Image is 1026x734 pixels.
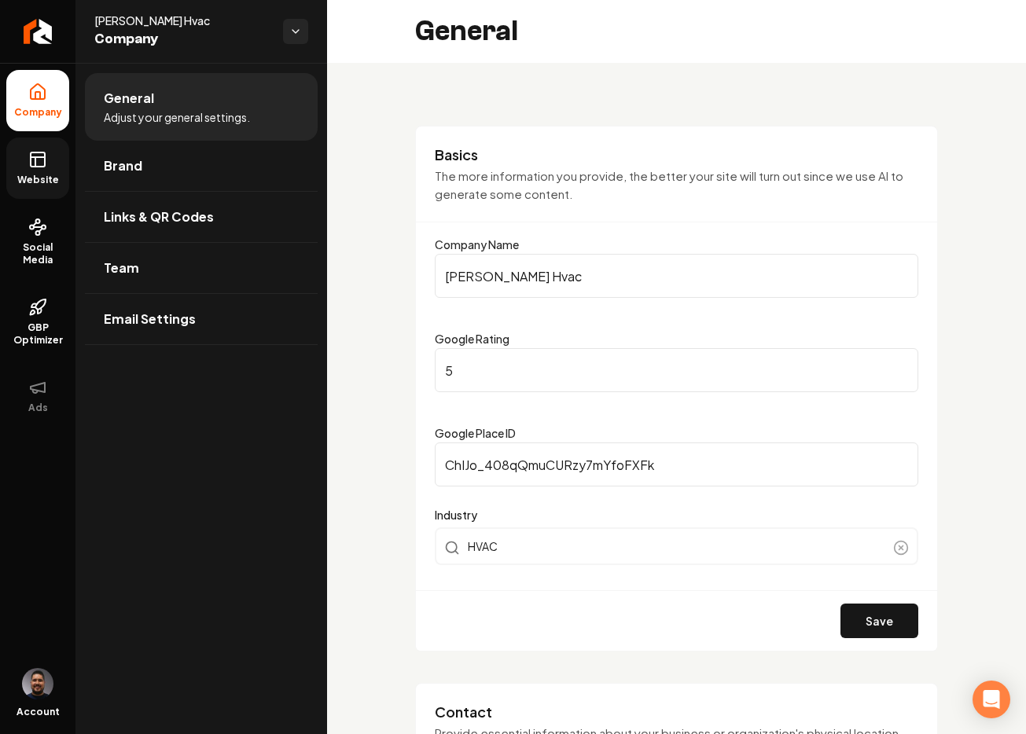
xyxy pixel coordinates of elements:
[85,294,318,344] a: Email Settings
[435,237,519,251] label: Company Name
[435,145,918,164] h3: Basics
[104,156,142,175] span: Brand
[104,310,196,328] span: Email Settings
[415,16,518,47] h2: General
[85,243,318,293] a: Team
[6,241,69,266] span: Social Media
[22,402,54,414] span: Ads
[435,703,918,721] h3: Contact
[435,348,918,392] input: Google Rating
[6,138,69,199] a: Website
[435,332,509,346] label: Google Rating
[104,89,154,108] span: General
[435,426,516,440] label: Google Place ID
[22,668,53,699] img: Daniel Humberto Ortega Celis
[94,13,270,28] span: [PERSON_NAME] Hvac
[435,505,918,524] label: Industry
[11,174,65,186] span: Website
[6,285,69,359] a: GBP Optimizer
[85,141,318,191] a: Brand
[24,19,53,44] img: Rebolt Logo
[8,106,68,119] span: Company
[104,259,139,277] span: Team
[840,604,918,638] button: Save
[85,192,318,242] a: Links & QR Codes
[22,668,53,699] button: Open user button
[973,681,1010,718] div: Open Intercom Messenger
[104,207,214,226] span: Links & QR Codes
[6,321,69,347] span: GBP Optimizer
[6,365,69,427] button: Ads
[104,109,250,125] span: Adjust your general settings.
[17,706,60,718] span: Account
[435,167,918,203] p: The more information you provide, the better your site will turn out since we use AI to generate ...
[435,442,918,486] input: Google Place ID
[6,205,69,279] a: Social Media
[94,28,270,50] span: Company
[435,254,918,298] input: Company Name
